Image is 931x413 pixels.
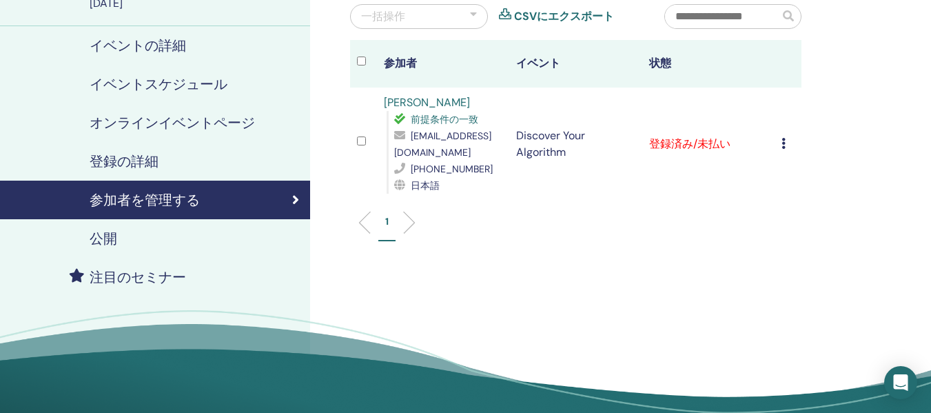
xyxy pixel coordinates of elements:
[642,40,775,88] th: 状態
[90,230,117,247] h4: 公開
[411,163,493,175] span: [PHONE_NUMBER]
[361,8,405,25] div: 一括操作
[385,214,389,229] p: 1
[411,113,478,125] span: 前提条件の一致
[394,130,491,159] span: [EMAIL_ADDRESS][DOMAIN_NAME]
[90,37,186,54] h4: イベントの詳細
[377,40,510,88] th: 参加者
[884,366,917,399] div: Open Intercom Messenger
[411,179,440,192] span: 日本語
[509,88,642,201] td: Discover Your Algorithm
[90,153,158,170] h4: 登録の詳細
[90,114,255,131] h4: オンラインイベントページ
[509,40,642,88] th: イベント
[90,192,200,208] h4: 参加者を管理する
[384,95,470,110] a: [PERSON_NAME]
[90,269,186,285] h4: 注目のセミナー
[514,8,614,25] a: CSVにエクスポート
[90,76,227,92] h4: イベントスケジュール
